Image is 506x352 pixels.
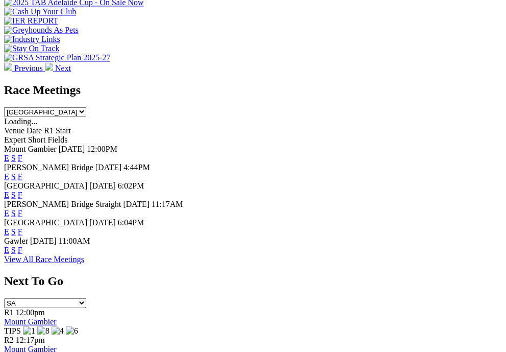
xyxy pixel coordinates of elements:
[4,144,57,153] span: Mount Gambier
[4,254,84,263] a: View All Race Meetings
[4,245,9,254] a: E
[18,190,22,199] a: F
[37,326,49,335] img: 8
[4,208,9,217] a: E
[4,44,59,53] img: Stay On Track
[18,227,22,236] a: F
[18,172,22,180] a: F
[4,26,79,35] img: Greyhounds As Pets
[66,326,78,335] img: 6
[4,172,9,180] a: E
[16,308,45,316] span: 12:00pm
[4,162,93,171] span: [PERSON_NAME] Bridge
[4,236,28,245] span: Gawler
[30,236,57,245] span: [DATE]
[4,35,60,44] img: Industry Links
[4,153,9,162] a: E
[11,153,16,162] a: S
[4,227,9,236] a: E
[52,326,64,335] img: 4
[14,63,43,72] span: Previous
[45,62,53,71] img: chevron-right-pager-white.svg
[4,181,87,190] span: [GEOGRAPHIC_DATA]
[4,16,58,26] img: IER REPORT
[4,126,24,134] span: Venue
[95,162,122,171] span: [DATE]
[4,62,12,71] img: chevron-left-pager-white.svg
[123,162,150,171] span: 4:44PM
[4,63,45,72] a: Previous
[11,245,16,254] a: S
[89,181,116,190] span: [DATE]
[89,218,116,226] span: [DATE]
[23,326,35,335] img: 1
[4,53,110,62] img: GRSA Strategic Plan 2025-27
[4,199,121,208] span: [PERSON_NAME] Bridge Straight
[87,144,117,153] span: 12:00PM
[18,208,22,217] a: F
[4,116,37,125] span: Loading...
[4,317,57,325] a: Mount Gambier
[4,308,14,316] span: R1
[118,181,144,190] span: 6:02PM
[4,274,502,288] h2: Next To Go
[151,199,183,208] span: 11:17AM
[18,245,22,254] a: F
[16,335,45,344] span: 12:17pm
[44,126,71,134] span: R1 Start
[11,172,16,180] a: S
[4,190,9,199] a: E
[55,63,71,72] span: Next
[4,7,76,16] img: Cash Up Your Club
[45,63,71,72] a: Next
[59,144,85,153] span: [DATE]
[11,227,16,236] a: S
[4,218,87,226] span: [GEOGRAPHIC_DATA]
[11,208,16,217] a: S
[47,135,67,144] span: Fields
[4,335,14,344] span: R2
[11,190,16,199] a: S
[4,83,502,97] h2: Race Meetings
[4,135,26,144] span: Expert
[4,326,21,335] span: TIPS
[27,126,42,134] span: Date
[18,153,22,162] a: F
[123,199,149,208] span: [DATE]
[28,135,46,144] span: Short
[118,218,144,226] span: 6:04PM
[59,236,90,245] span: 11:00AM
